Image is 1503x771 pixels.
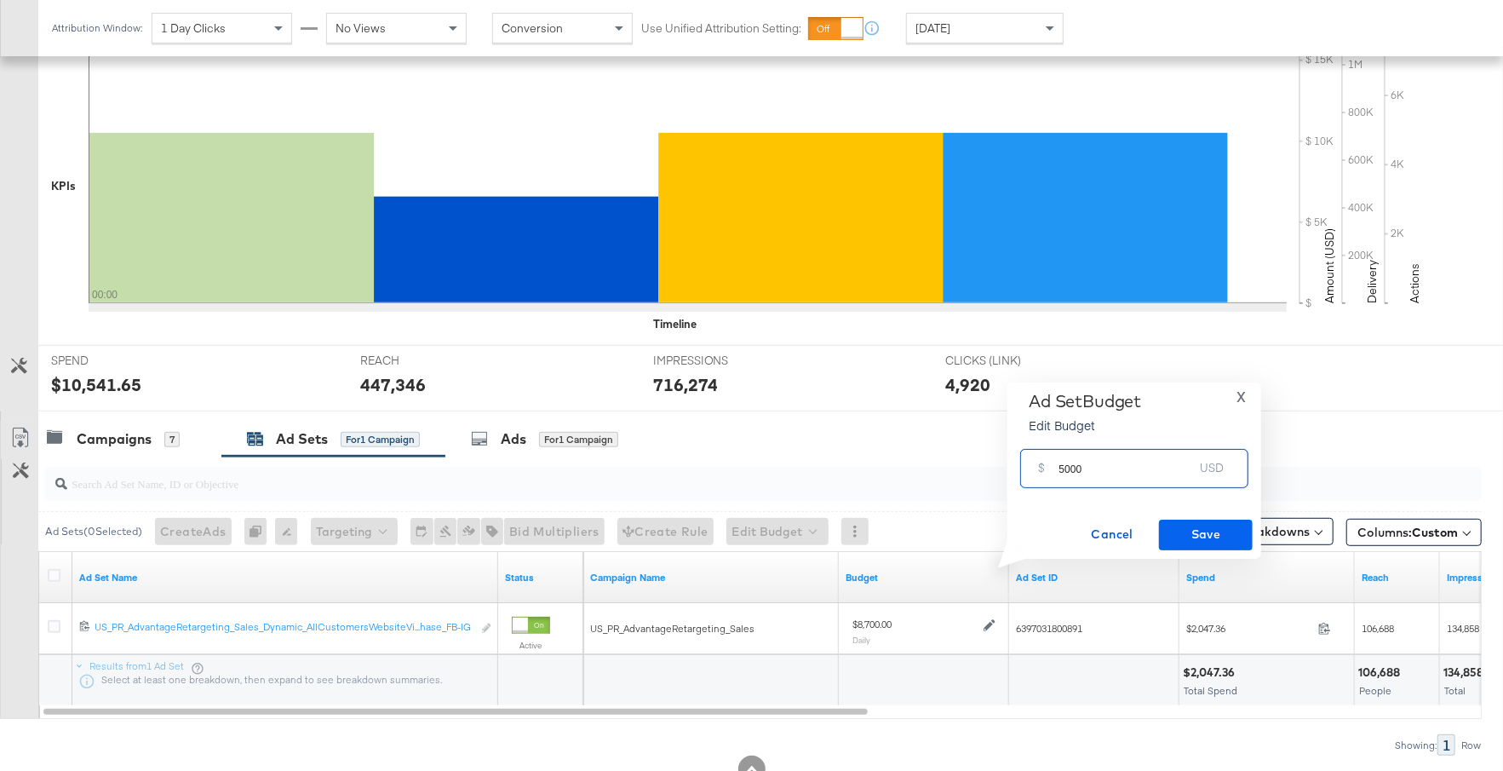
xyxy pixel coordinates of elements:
[1362,622,1394,635] span: 106,688
[1016,622,1082,635] span: 6397031800891
[1364,260,1380,303] text: Delivery
[1058,443,1193,480] input: Enter your budget
[95,620,472,634] div: US_PR_AdvantageRetargeting_Sales_Dynamic_AllCustomersWebsiteVi...hase_FB-IG
[945,353,1073,369] span: CLICKS (LINK)
[1184,684,1237,697] span: Total Spend
[51,353,179,369] span: SPEND
[653,353,781,369] span: IMPRESSIONS
[51,372,141,397] div: $10,541.65
[1159,520,1253,550] button: Save
[244,518,275,545] div: 0
[1394,739,1437,751] div: Showing:
[1193,457,1231,487] div: USD
[1460,739,1482,751] div: Row
[1322,228,1337,303] text: Amount (USD)
[341,432,420,447] div: for 1 Campaign
[846,571,1002,584] a: Shows the current budget of Ad Set.
[512,640,550,651] label: Active
[360,353,488,369] span: REACH
[1236,385,1246,409] span: X
[51,22,143,34] div: Attribution Window:
[852,618,892,631] div: $8,700.00
[1447,622,1479,635] span: 134,858
[653,316,697,332] div: Timeline
[1444,684,1466,697] span: Total
[590,571,832,584] a: Your campaign name.
[1166,524,1246,545] span: Save
[1346,519,1482,546] button: Columns:Custom
[653,372,719,397] div: 716,274
[1412,525,1458,540] span: Custom
[1230,391,1253,404] button: X
[1016,571,1173,584] a: Your Ad Set ID.
[1072,524,1152,545] span: Cancel
[945,372,990,397] div: 4,920
[505,571,577,584] a: Shows the current state of your Ad Set.
[161,20,226,36] span: 1 Day Clicks
[1358,665,1405,681] div: 106,688
[501,429,526,449] div: Ads
[1186,571,1348,584] a: The total amount spent to date.
[590,622,754,635] span: US_PR_AdvantageRetargeting_Sales
[1357,524,1458,541] span: Columns:
[79,571,491,584] a: Your Ad Set name.
[915,20,950,36] span: [DATE]
[852,635,870,645] sub: Daily
[1031,457,1052,487] div: $
[1225,518,1334,545] button: Breakdowns
[1407,263,1422,303] text: Actions
[641,20,801,37] label: Use Unified Attribution Setting:
[1029,391,1141,411] div: Ad Set Budget
[45,524,142,539] div: Ad Sets ( 0 Selected)
[276,429,328,449] div: Ad Sets
[360,372,426,397] div: 447,346
[1443,665,1489,681] div: 134,858
[164,432,180,447] div: 7
[77,429,152,449] div: Campaigns
[1186,622,1311,635] span: $2,047.36
[1362,571,1433,584] a: The number of people your ad was served to.
[502,20,563,36] span: Conversion
[1437,734,1455,756] div: 1
[336,20,386,36] span: No Views
[1183,665,1240,681] div: $2,047.36
[1359,684,1391,697] span: People
[539,432,618,447] div: for 1 Campaign
[51,178,76,194] div: KPIs
[1065,520,1159,550] button: Cancel
[95,620,472,638] a: US_PR_AdvantageRetargeting_Sales_Dynamic_AllCustomersWebsiteVi...hase_FB-IG
[1029,417,1141,434] p: Edit Budget
[67,460,1351,493] input: Search Ad Set Name, ID or Objective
